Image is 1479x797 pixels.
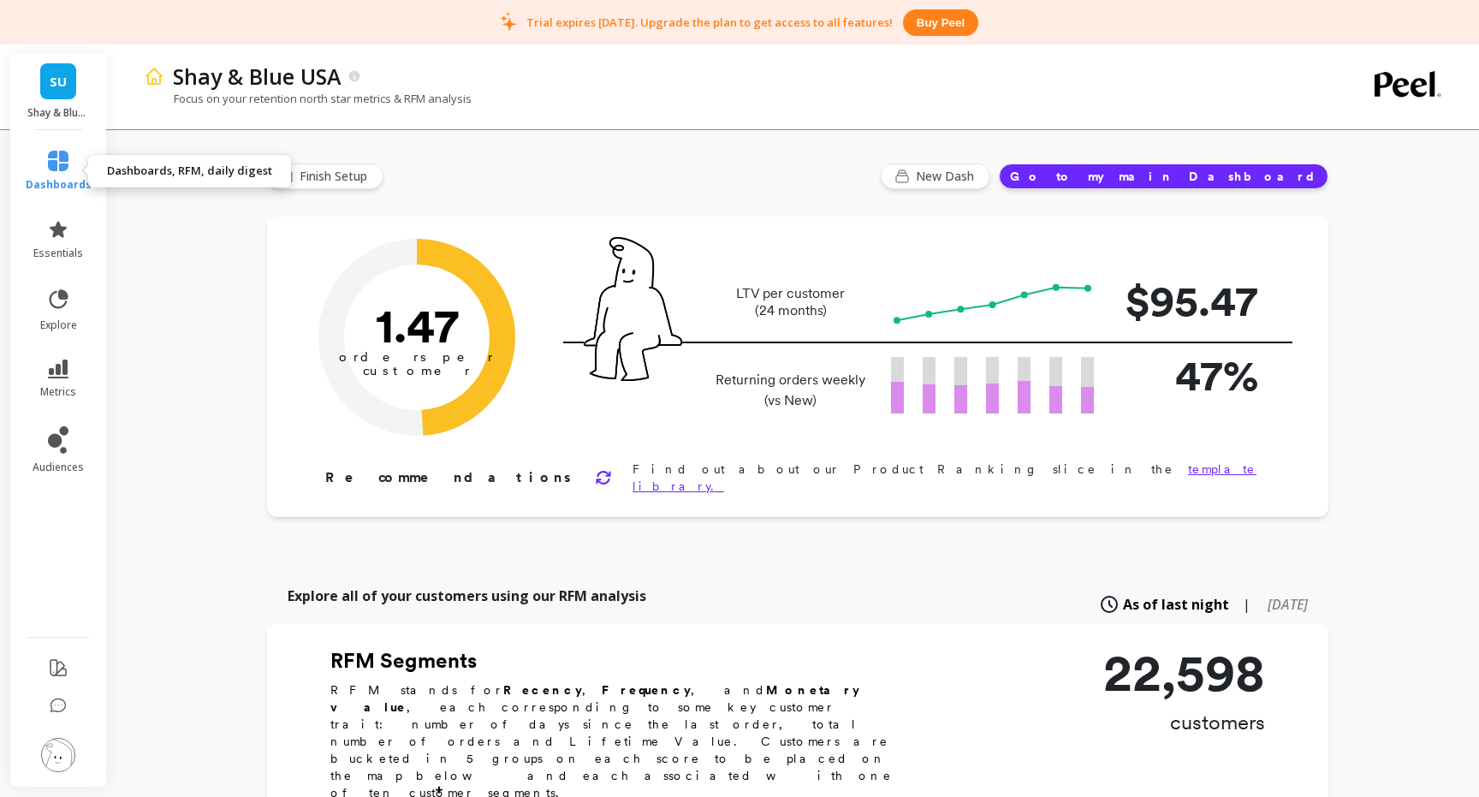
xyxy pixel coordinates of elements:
[27,106,90,120] p: Shay & Blue USA
[144,66,164,86] img: header icon
[1268,595,1308,614] span: [DATE]
[330,647,912,675] h2: RFM Segments
[40,318,77,332] span: explore
[267,164,383,189] button: Finish Setup
[363,363,472,378] tspan: customer
[633,461,1274,495] p: Find out about our Product Ranking slice in the
[1103,647,1265,699] p: 22,598
[999,164,1328,189] button: Go to my main Dashboard
[144,91,472,106] p: Focus on your retention north star metrics & RFM analysis
[339,349,495,365] tspan: orders per
[503,683,582,697] b: Recency
[710,370,870,411] p: Returning orders weekly (vs New)
[1103,709,1265,736] p: customers
[710,285,870,319] p: LTV per customer (24 months)
[40,385,76,399] span: metrics
[602,683,691,697] b: Frequency
[33,461,84,474] span: audiences
[1123,594,1229,615] span: As of last night
[903,9,978,36] button: Buy peel
[584,237,682,381] img: pal seatted on line
[1121,343,1258,407] p: 47%
[916,168,979,185] span: New Dash
[526,15,893,30] p: Trial expires [DATE]. Upgrade the plan to get access to all features!
[300,168,372,185] span: Finish Setup
[41,738,75,772] img: profile picture
[325,467,574,488] p: Recommendations
[33,247,83,260] span: essentials
[26,178,92,192] span: dashboards
[1243,594,1250,615] span: |
[50,72,67,92] span: SU
[288,586,646,606] p: Explore all of your customers using our RFM analysis
[1121,269,1258,333] p: $95.47
[173,62,342,91] p: Shay & Blue USA
[881,164,990,189] button: New Dash
[376,297,459,354] text: 1.47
